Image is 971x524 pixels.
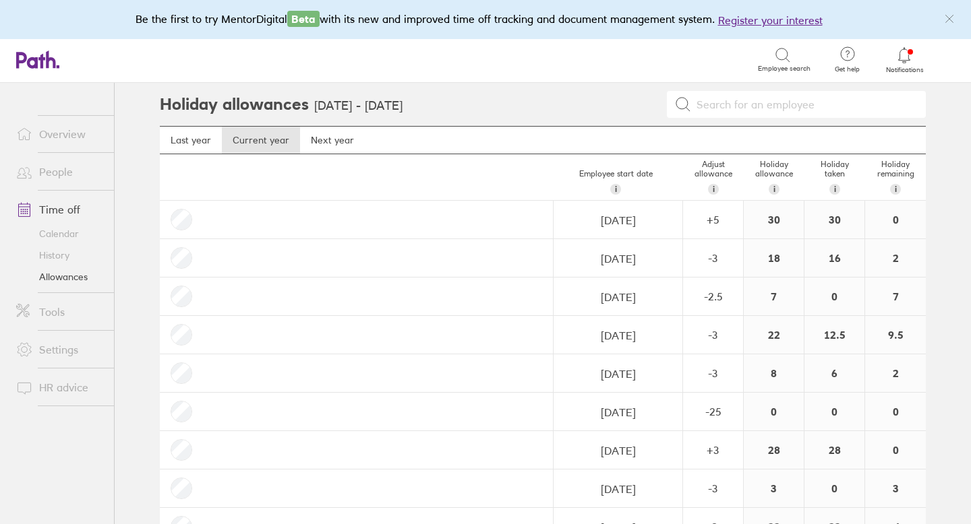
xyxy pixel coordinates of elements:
div: Holiday allowance [744,154,804,200]
div: 30 [744,201,804,238]
div: 22 [744,316,804,354]
span: i [773,184,775,195]
a: Settings [5,336,114,363]
div: -2.5 [684,290,742,302]
input: dd/mm/yyyy [554,432,682,469]
a: Tools [5,298,114,325]
span: Get help [825,65,869,73]
span: Employee search [758,65,811,73]
div: 0 [804,469,864,507]
div: 0 [865,431,926,469]
span: i [713,184,715,195]
a: Notifications [883,46,926,74]
div: Search [151,53,185,65]
div: 9.5 [865,316,926,354]
h2: Holiday allowances [160,83,309,126]
span: i [615,184,617,195]
div: 18 [744,239,804,277]
input: dd/mm/yyyy [554,393,682,431]
div: 2 [865,239,926,277]
div: 3 [865,469,926,507]
div: Be the first to try MentorDigital with its new and improved time off tracking and document manage... [136,11,836,28]
input: dd/mm/yyyy [554,470,682,508]
div: 7 [744,277,804,315]
a: Calendar [5,223,114,244]
a: HR advice [5,374,114,401]
div: -3 [684,367,742,379]
div: -3 [684,482,742,494]
h3: [DATE] - [DATE] [314,99,403,113]
a: Next year [300,127,365,154]
div: 0 [865,393,926,430]
input: Search for an employee [691,92,918,117]
div: 7 [865,277,926,315]
div: + 5 [684,214,742,226]
div: 2 [865,354,926,392]
div: -3 [684,252,742,264]
div: -25 [684,405,742,418]
div: 12.5 [804,316,864,354]
div: Employee start date [548,164,683,200]
button: Register your interest [718,12,823,28]
div: Holiday taken [804,154,865,200]
span: i [895,184,897,195]
input: dd/mm/yyyy [554,317,682,354]
div: Adjust allowance [683,154,744,200]
a: Time off [5,196,114,223]
input: dd/mm/yyyy [554,240,682,277]
a: History [5,244,114,266]
a: People [5,158,114,185]
input: dd/mm/yyyy [554,278,682,316]
div: 16 [804,239,864,277]
a: Allowances [5,266,114,288]
span: i [834,184,836,195]
div: 6 [804,354,864,392]
div: -3 [684,329,742,341]
input: dd/mm/yyyy [554,355,682,393]
div: 0 [804,277,864,315]
input: dd/mm/yyyy [554,201,682,239]
div: 0 [865,201,926,238]
div: 8 [744,354,804,392]
a: Overview [5,121,114,148]
div: 28 [744,431,804,469]
a: Last year [160,127,222,154]
div: Holiday remaining [865,154,926,200]
span: Beta [287,11,320,27]
div: 0 [744,393,804,430]
div: 0 [804,393,864,430]
div: 28 [804,431,864,469]
span: Notifications [883,66,926,74]
div: 30 [804,201,864,238]
div: 3 [744,469,804,507]
a: Current year [222,127,300,154]
div: + 3 [684,444,742,456]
